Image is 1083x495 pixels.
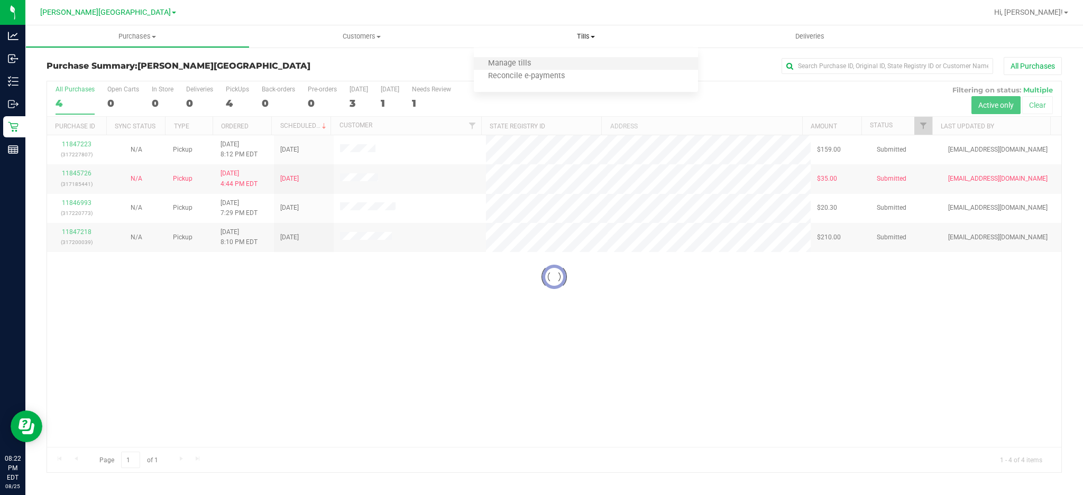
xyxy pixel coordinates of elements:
a: Tills Manage tills Reconcile e-payments [474,25,698,48]
span: [PERSON_NAME][GEOGRAPHIC_DATA] [40,8,171,17]
inline-svg: Inventory [8,76,19,87]
span: Tills [474,32,698,41]
inline-svg: Reports [8,144,19,155]
p: 08/25 [5,482,21,490]
span: Purchases [26,32,249,41]
inline-svg: Outbound [8,99,19,109]
span: Deliveries [781,32,839,41]
a: Purchases [25,25,250,48]
p: 08:22 PM EDT [5,454,21,482]
span: Manage tills [474,59,545,68]
inline-svg: Retail [8,122,19,132]
a: Customers [250,25,474,48]
h3: Purchase Summary: [47,61,385,71]
a: Deliveries [698,25,922,48]
button: All Purchases [1004,57,1062,75]
span: [PERSON_NAME][GEOGRAPHIC_DATA] [137,61,310,71]
span: Reconcile e-payments [474,72,579,81]
span: Hi, [PERSON_NAME]! [994,8,1063,16]
iframe: Resource center [11,410,42,442]
input: Search Purchase ID, Original ID, State Registry ID or Customer Name... [782,58,993,74]
inline-svg: Analytics [8,31,19,41]
inline-svg: Inbound [8,53,19,64]
span: Customers [250,32,473,41]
